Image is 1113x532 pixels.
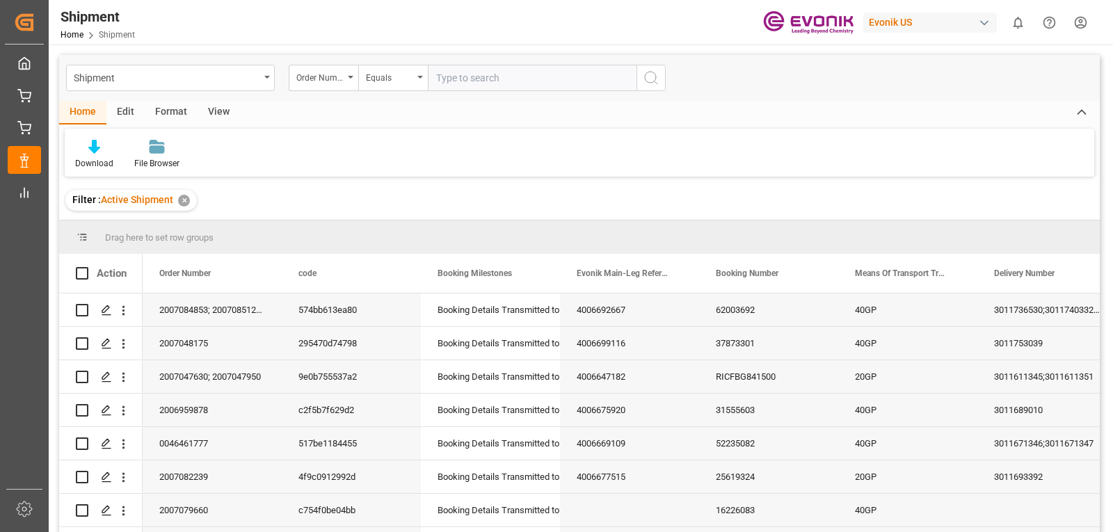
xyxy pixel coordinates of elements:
button: open menu [289,65,358,91]
span: Drag here to set row groups [105,232,214,243]
div: Action [97,267,127,280]
div: File Browser [134,157,179,170]
div: 4006692667 [560,293,699,326]
div: View [198,101,240,124]
div: 0046461777 [143,427,282,460]
div: Booking Details Transmitted to SAP [438,328,543,360]
img: Evonik-brand-mark-Deep-Purple-RGB.jpeg_1700498283.jpeg [763,10,854,35]
div: 20GP [838,360,977,393]
div: Shipment [61,6,135,27]
div: Press SPACE to select this row. [59,460,143,494]
span: Booking Milestones [438,268,512,278]
div: Booking Details Transmitted to SAP [438,394,543,426]
div: 574bb613ea80 [282,293,421,326]
div: 4006699116 [560,327,699,360]
div: 517be1184455 [282,427,421,460]
div: 40GP [838,494,977,526]
span: Active Shipment [101,194,173,205]
div: 295470d74798 [282,327,421,360]
div: Booking Details Transmitted to SAP [438,361,543,393]
span: code [298,268,317,278]
div: 40GP [838,427,977,460]
div: Press SPACE to select this row. [59,293,143,327]
div: Booking Details Transmitted to SAP [438,428,543,460]
div: 40GP [838,327,977,360]
div: Edit [106,101,145,124]
div: 4f9c0912992d [282,460,421,493]
span: Means Of Transport Translation [855,268,948,278]
span: Booking Number [716,268,778,278]
button: open menu [66,65,275,91]
div: Format [145,101,198,124]
div: Shipment [74,68,259,86]
div: Equals [366,68,413,84]
div: 62003692 [699,293,838,326]
div: c2f5b7f629d2 [282,394,421,426]
div: Booking Details Transmitted to SAP [438,461,543,493]
div: 4006675920 [560,394,699,426]
div: 2007047630; 2007047950 [143,360,282,393]
div: RICFBG841500 [699,360,838,393]
div: 37873301 [699,327,838,360]
div: Press SPACE to select this row. [59,494,143,527]
div: 40GP [838,293,977,326]
div: Press SPACE to select this row. [59,427,143,460]
div: Download [75,157,113,170]
div: 25619324 [699,460,838,493]
div: 31555603 [699,394,838,426]
div: 2007079660 [143,494,282,526]
div: 4006647182 [560,360,699,393]
span: Delivery Number [994,268,1055,278]
a: Home [61,30,83,40]
div: Evonik US [863,13,997,33]
div: Home [59,101,106,124]
button: open menu [358,65,428,91]
div: 20GP [838,460,977,493]
div: Press SPACE to select this row. [59,360,143,394]
div: 2007048175 [143,327,282,360]
span: Evonik Main-Leg Reference [577,268,670,278]
div: 9e0b755537a2 [282,360,421,393]
span: Order Number [159,268,211,278]
button: Evonik US [863,9,1002,35]
div: 4006669109 [560,427,699,460]
div: Press SPACE to select this row. [59,394,143,427]
div: Booking Details Transmitted to SAP [438,294,543,326]
div: 16226083 [699,494,838,526]
div: Booking Details Transmitted to SAP [438,494,543,526]
div: 2007082239 [143,460,282,493]
div: 2007084853; 2007085121; 2007085155 [143,293,282,326]
span: Filter : [72,194,101,205]
button: search button [636,65,666,91]
div: 4006677515 [560,460,699,493]
input: Type to search [428,65,636,91]
div: c754f0be04bb [282,494,421,526]
div: ✕ [178,195,190,207]
button: Help Center [1034,7,1065,38]
button: show 0 new notifications [1002,7,1034,38]
div: 52235082 [699,427,838,460]
div: 40GP [838,394,977,426]
div: Press SPACE to select this row. [59,327,143,360]
div: Order Number [296,68,344,84]
div: 2006959878 [143,394,282,426]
